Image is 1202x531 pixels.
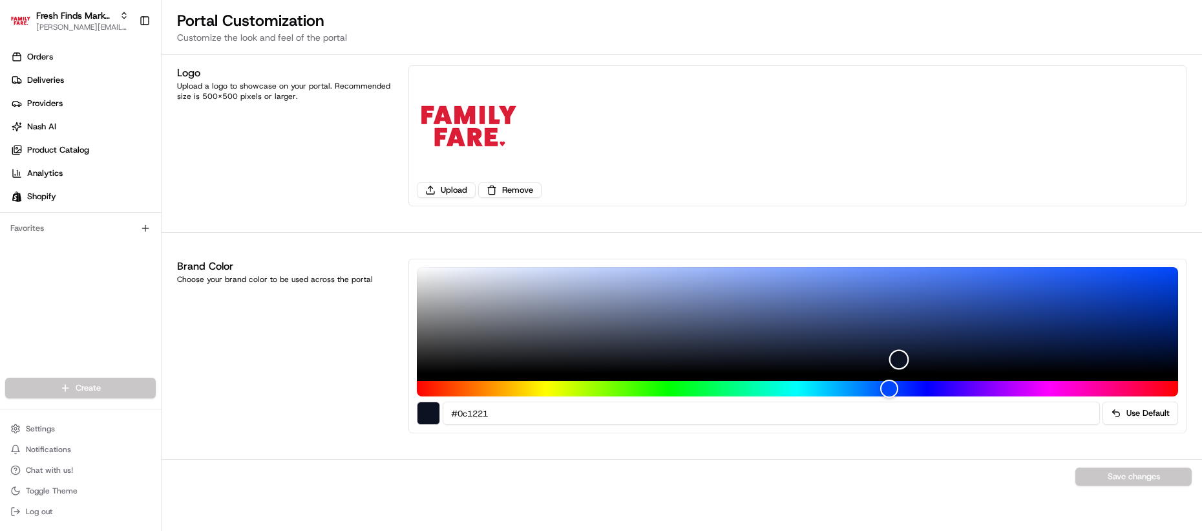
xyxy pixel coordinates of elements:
[26,289,99,302] span: Knowledge Base
[26,201,36,211] img: 1736555255976-a54dd68f-1ca7-489b-9aae-adbdc363a1c4
[5,5,134,36] button: Fresh Finds Market DemoFresh Finds Market Demo[PERSON_NAME][EMAIL_ADDRESS][DOMAIN_NAME]
[5,461,156,479] button: Chat with us!
[5,140,161,160] a: Product Catalog
[58,136,178,147] div: We're available if you need us!
[13,124,36,147] img: 1736555255976-a54dd68f-1ca7-489b-9aae-adbdc363a1c4
[1102,402,1178,425] button: Use Default
[26,465,73,475] span: Chat with us!
[114,235,141,246] span: [DATE]
[177,81,393,102] div: Upload a logo to showcase on your portal. Recommended size is 500x500 pixels or larger.
[27,121,56,133] span: Nash AI
[5,186,161,207] a: Shopify
[10,10,31,31] img: Fresh Finds Market Demo
[417,74,520,177] img: logo-poral_customization_screen-Fresh%20Finds%20Market%20Demo-1755648316313.png
[5,116,161,137] a: Nash AI
[27,51,53,63] span: Orders
[1075,468,1192,486] button: Save changes
[34,83,213,97] input: Clear
[200,166,235,181] button: See all
[13,13,39,39] img: Nash
[177,31,1186,44] p: Customize the look and feel of the portal
[107,235,112,246] span: •
[13,188,34,209] img: Mariam Aslam
[107,200,112,211] span: •
[129,321,156,331] span: Pylon
[27,191,56,202] span: Shopify
[177,10,1186,31] h2: Portal Customization
[122,289,207,302] span: API Documentation
[27,74,64,86] span: Deliveries
[26,506,52,517] span: Log out
[13,223,34,244] img: Lucas Ferreira
[26,486,78,496] span: Toggle Theme
[177,259,393,274] h1: Brand Color
[5,93,161,114] a: Providers
[104,284,213,307] a: 💻API Documentation
[27,98,63,109] span: Providers
[177,274,393,285] div: Choose your brand color to be used across the portal
[114,200,141,211] span: [DATE]
[13,52,235,72] p: Welcome 👋
[5,503,156,521] button: Log out
[417,182,476,198] button: Upload
[5,163,161,184] a: Analytics
[40,200,105,211] span: [PERSON_NAME]
[5,378,156,398] button: Create
[5,420,156,438] button: Settings
[5,47,161,67] a: Orders
[220,127,235,143] button: Start new chat
[76,382,101,394] span: Create
[5,70,161,91] a: Deliveries
[417,267,1178,373] div: Color
[58,124,212,136] div: Start new chat
[27,144,89,156] span: Product Catalog
[40,235,105,246] span: [PERSON_NAME]
[26,424,55,434] span: Settings
[91,320,156,331] a: Powered byPylon
[109,290,120,301] div: 💻
[177,65,393,81] h1: Logo
[36,22,129,32] button: [PERSON_NAME][EMAIL_ADDRESS][DOMAIN_NAME]
[27,168,63,179] span: Analytics
[12,191,22,202] img: Shopify logo
[5,482,156,500] button: Toggle Theme
[36,9,114,22] button: Fresh Finds Market Demo
[13,290,23,301] div: 📗
[5,440,156,459] button: Notifications
[478,182,542,198] button: Remove
[27,124,50,147] img: 4988371391238_9404d814bf3eb2409008_72.png
[26,444,71,455] span: Notifications
[417,381,1178,396] div: Hue
[13,168,83,179] div: Past conversations
[8,284,104,307] a: 📗Knowledge Base
[5,218,156,239] div: Favorites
